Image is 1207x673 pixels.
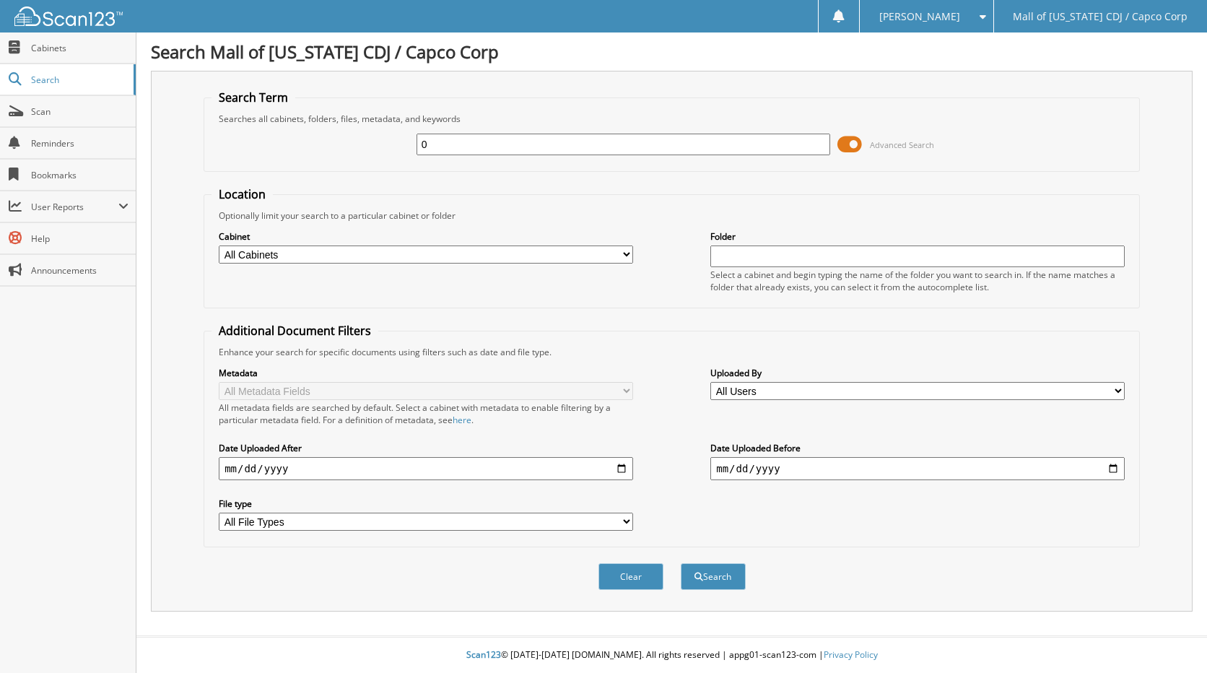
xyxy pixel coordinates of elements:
[31,105,128,118] span: Scan
[710,442,1125,454] label: Date Uploaded Before
[879,12,960,21] span: [PERSON_NAME]
[710,457,1125,480] input: end
[219,401,633,426] div: All metadata fields are searched by default. Select a cabinet with metadata to enable filtering b...
[212,186,273,202] legend: Location
[31,169,128,181] span: Bookmarks
[31,137,128,149] span: Reminders
[870,139,934,150] span: Advanced Search
[681,563,746,590] button: Search
[212,346,1132,358] div: Enhance your search for specific documents using filters such as date and file type.
[31,74,126,86] span: Search
[212,90,295,105] legend: Search Term
[31,201,118,213] span: User Reports
[466,648,501,661] span: Scan123
[212,323,378,339] legend: Additional Document Filters
[1013,12,1188,21] span: Mall of [US_STATE] CDJ / Capco Corp
[219,442,633,454] label: Date Uploaded After
[219,230,633,243] label: Cabinet
[31,264,128,277] span: Announcements
[219,498,633,510] label: File type
[710,367,1125,379] label: Uploaded By
[598,563,663,590] button: Clear
[710,230,1125,243] label: Folder
[31,42,128,54] span: Cabinets
[212,113,1132,125] div: Searches all cabinets, folders, files, metadata, and keywords
[710,269,1125,293] div: Select a cabinet and begin typing the name of the folder you want to search in. If the name match...
[151,40,1193,64] h1: Search Mall of [US_STATE] CDJ / Capco Corp
[453,414,471,426] a: here
[212,209,1132,222] div: Optionally limit your search to a particular cabinet or folder
[219,457,633,480] input: start
[136,638,1207,673] div: © [DATE]-[DATE] [DOMAIN_NAME]. All rights reserved | appg01-scan123-com |
[824,648,878,661] a: Privacy Policy
[14,6,123,26] img: scan123-logo-white.svg
[219,367,633,379] label: Metadata
[31,233,128,245] span: Help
